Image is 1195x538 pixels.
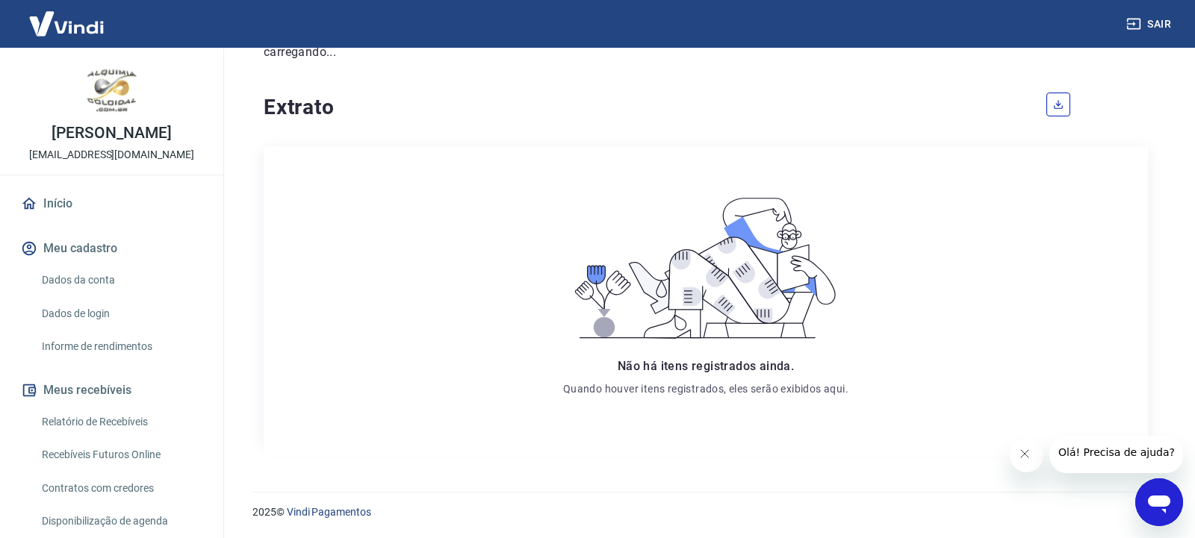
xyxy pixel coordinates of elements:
[287,506,371,518] a: Vindi Pagamentos
[82,60,142,119] img: 75f0e068-a169-4282-90ca-448909385b8c.jpeg
[18,1,115,46] img: Vindi
[18,374,205,407] button: Meus recebíveis
[52,125,171,141] p: [PERSON_NAME]
[264,43,1148,61] p: carregando...
[36,440,205,470] a: Recebíveis Futuros Online
[36,331,205,362] a: Informe de rendimentos
[36,407,205,437] a: Relatório de Recebíveis
[264,93,1028,122] h4: Extrato
[1049,436,1183,473] iframe: Mensagem da empresa
[1123,10,1177,38] button: Sair
[36,265,205,295] a: Dados da conta
[1135,478,1183,526] iframe: Botão para abrir a janela de mensagens
[36,298,205,329] a: Dados de login
[36,473,205,504] a: Contratos com credores
[1010,439,1043,472] iframe: Fechar mensagem
[618,359,794,373] span: Não há itens registrados ainda.
[18,232,205,265] button: Meu cadastro
[36,506,205,537] a: Disponibilização de agenda
[18,187,205,220] a: Início
[252,504,1159,520] p: 2025 ©
[29,147,194,163] p: [EMAIL_ADDRESS][DOMAIN_NAME]
[563,381,848,396] p: Quando houver itens registrados, eles serão exibidos aqui.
